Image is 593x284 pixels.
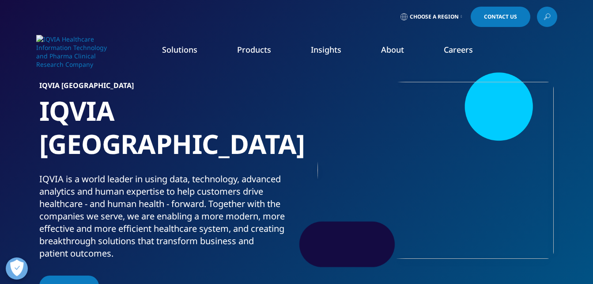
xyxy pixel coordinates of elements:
[39,94,293,173] h1: IQVIA [GEOGRAPHIC_DATA]
[317,82,554,259] img: 22_rbuportraitoption.jpg
[237,44,271,55] a: Products
[381,44,404,55] a: About
[444,44,473,55] a: Careers
[39,173,293,260] div: IQVIA is a world leader in using data, technology, advanced analytics and human expertise to help...
[6,257,28,280] button: Open Preferences
[36,35,107,69] img: IQVIA Healthcare Information Technology and Pharma Clinical Research Company
[410,13,459,20] span: Choose a Region
[311,44,341,55] a: Insights
[39,82,293,94] h6: IQVIA [GEOGRAPHIC_DATA]
[110,31,557,73] nav: Primary
[484,14,517,19] span: Contact Us
[162,44,197,55] a: Solutions
[471,7,530,27] a: Contact Us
